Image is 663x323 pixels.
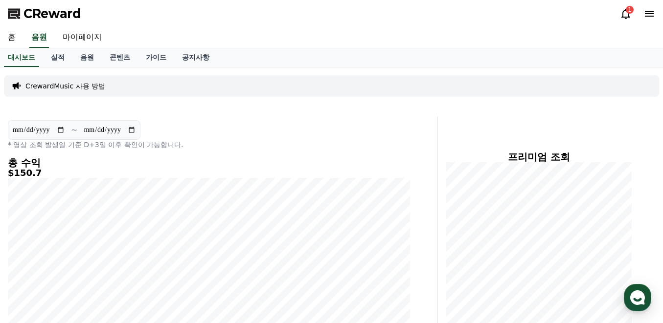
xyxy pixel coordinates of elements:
[8,6,81,22] a: CReward
[138,48,174,67] a: 가이드
[8,168,410,178] h5: $150.7
[43,48,72,67] a: 실적
[626,6,634,14] div: 1
[174,48,217,67] a: 공지사항
[71,124,77,136] p: ~
[72,48,102,67] a: 음원
[4,48,39,67] a: 대시보드
[446,151,632,162] h4: 프리미엄 조회
[55,27,110,48] a: 마이페이지
[25,81,105,91] a: CrewardMusic 사용 방법
[102,48,138,67] a: 콘텐츠
[29,27,49,48] a: 음원
[8,157,410,168] h4: 총 수익
[8,140,410,150] p: * 영상 조회 발생일 기준 D+3일 이후 확인이 가능합니다.
[23,6,81,22] span: CReward
[620,8,632,20] a: 1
